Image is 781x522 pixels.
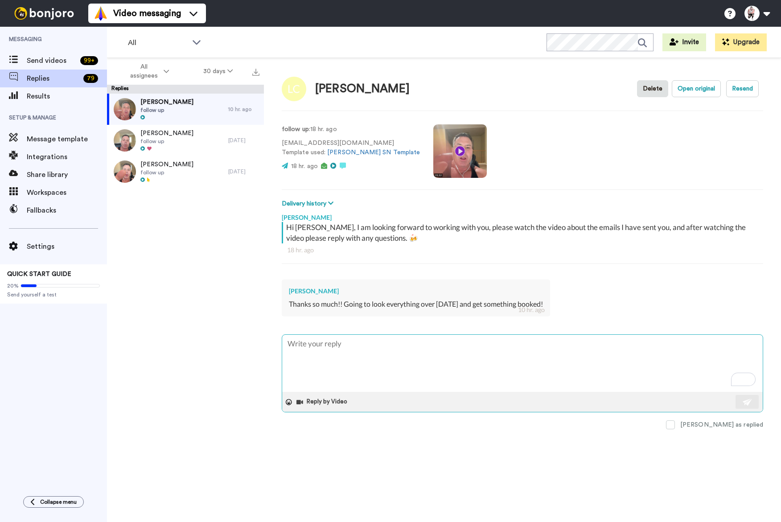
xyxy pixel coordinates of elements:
a: [PERSON_NAME]follow up[DATE] [107,125,264,156]
button: Export all results that match these filters now. [250,65,262,78]
button: Open original [672,80,721,97]
a: [PERSON_NAME]follow up10 hr. ago [107,94,264,125]
button: Reply by Video [296,395,350,409]
span: 20% [7,282,19,289]
span: 18 hr. ago [291,163,318,169]
img: Image of Leah Christie [282,77,306,101]
span: Message template [27,134,107,144]
div: 10 hr. ago [518,305,545,314]
button: Upgrade [715,33,767,51]
p: : 18 hr. ago [282,125,420,134]
span: follow up [140,138,193,145]
button: 30 days [186,63,250,79]
span: All assignees [126,62,162,80]
div: [PERSON_NAME] [315,82,410,95]
p: [EMAIL_ADDRESS][DOMAIN_NAME] Template used: [282,139,420,157]
span: [PERSON_NAME] [140,129,193,138]
img: bj-logo-header-white.svg [11,7,78,20]
button: All assignees [109,59,186,84]
span: QUICK START GUIDE [7,271,71,277]
button: Collapse menu [23,496,84,508]
div: [PERSON_NAME] [289,287,543,296]
span: [PERSON_NAME] [140,98,193,107]
div: [DATE] [228,137,259,144]
span: Video messaging [113,7,181,20]
span: Send videos [27,55,77,66]
img: 72266a80-b5f2-46a2-bec4-52d1667a4c03-thumb.jpg [114,129,136,152]
a: [PERSON_NAME] SN Template [327,149,420,156]
span: Workspaces [27,187,107,198]
div: Replies [107,85,264,94]
img: export.svg [252,69,259,76]
button: Resend [726,80,759,97]
a: [PERSON_NAME]follow up[DATE] [107,156,264,187]
div: Hi [PERSON_NAME], I am looking forward to working with you, please watch the video about the emai... [286,222,761,243]
div: [DATE] [228,168,259,175]
span: Settings [27,241,107,252]
button: Delivery history [282,199,336,209]
span: Results [27,91,107,102]
img: send-white.svg [743,399,752,406]
span: Fallbacks [27,205,107,216]
button: Delete [637,80,668,97]
div: 18 hr. ago [287,246,758,255]
div: 99 + [80,56,98,65]
span: Share library [27,169,107,180]
span: Replies [27,73,80,84]
textarea: To enrich screen reader interactions, please activate Accessibility in Grammarly extension settings [282,335,763,392]
span: Integrations [27,152,107,162]
div: 10 hr. ago [228,106,259,113]
span: Send yourself a test [7,291,100,298]
button: Invite [662,33,706,51]
strong: follow up [282,126,309,132]
img: 73677bc3-6b20-4af4-876f-6d28371b061e-thumb.jpg [114,160,136,183]
img: 3331f91f-af16-44b1-a0a7-ebc935a36289-thumb.jpg [114,98,136,120]
span: [PERSON_NAME] [140,160,193,169]
div: [PERSON_NAME] as replied [680,420,763,429]
img: vm-color.svg [94,6,108,21]
div: 79 [83,74,98,83]
div: Thanks so much!! Going to look everything over [DATE] and get something booked! [289,299,543,309]
span: follow up [140,107,193,114]
span: follow up [140,169,193,176]
span: Collapse menu [40,498,77,506]
span: All [128,37,188,48]
div: [PERSON_NAME] [282,209,763,222]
